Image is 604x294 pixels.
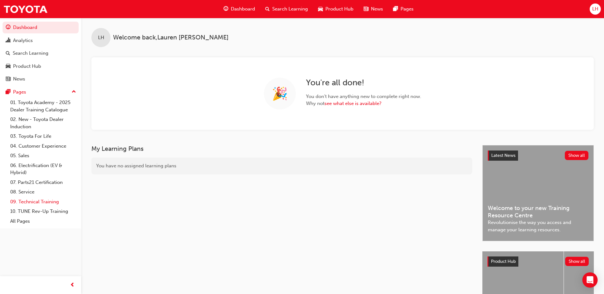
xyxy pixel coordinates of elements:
[487,256,589,267] a: Product HubShow all
[272,5,308,13] span: Search Learning
[582,272,598,288] div: Open Intercom Messenger
[393,5,398,13] span: pages-icon
[3,35,79,46] a: Analytics
[13,63,41,70] div: Product Hub
[482,145,594,241] a: Latest NewsShow allWelcome to your new Training Resource CentreRevolutionise the way you access a...
[91,145,472,152] h3: My Learning Plans
[6,89,11,95] span: pages-icon
[8,131,79,141] a: 03. Toyota For Life
[565,257,589,266] button: Show all
[565,151,589,160] button: Show all
[218,3,260,16] a: guage-iconDashboard
[3,86,79,98] button: Pages
[8,151,79,161] a: 05. Sales
[306,100,421,107] span: Why not
[318,5,323,13] span: car-icon
[8,141,79,151] a: 04. Customer Experience
[70,281,75,289] span: prev-icon
[231,5,255,13] span: Dashboard
[8,115,79,131] a: 02. New - Toyota Dealer Induction
[306,78,421,88] h2: You ' re all done!
[8,216,79,226] a: All Pages
[13,50,48,57] div: Search Learning
[6,38,11,44] span: chart-icon
[13,75,25,83] div: News
[91,157,472,174] div: You have no assigned learning plans
[388,3,419,16] a: pages-iconPages
[491,259,516,264] span: Product Hub
[3,20,79,86] button: DashboardAnalyticsSearch LearningProduct HubNews
[13,88,26,96] div: Pages
[306,93,421,100] span: You don ' t have anything new to complete right now.
[6,51,10,56] span: search-icon
[590,3,601,15] button: LH
[8,178,79,187] a: 07. Parts21 Certification
[401,5,414,13] span: Pages
[3,73,79,85] a: News
[6,64,11,69] span: car-icon
[324,101,381,106] a: see what else is available?
[224,5,228,13] span: guage-icon
[8,98,79,115] a: 01. Toyota Academy - 2025 Dealer Training Catalogue
[359,3,388,16] a: news-iconNews
[8,161,79,178] a: 06. Electrification (EV & Hybrid)
[488,150,588,161] a: Latest NewsShow all
[491,153,515,158] span: Latest News
[260,3,313,16] a: search-iconSearch Learning
[6,76,11,82] span: news-icon
[3,22,79,33] a: Dashboard
[488,219,588,233] span: Revolutionise the way you access and manage your learning resources.
[371,5,383,13] span: News
[3,47,79,59] a: Search Learning
[313,3,359,16] a: car-iconProduct Hub
[3,60,79,72] a: Product Hub
[3,2,48,16] img: Trak
[113,34,229,41] span: Welcome back , Lauren [PERSON_NAME]
[364,5,368,13] span: news-icon
[13,37,33,44] div: Analytics
[272,90,288,97] span: 🎉
[98,34,104,41] span: LH
[8,187,79,197] a: 08. Service
[6,25,11,31] span: guage-icon
[72,88,76,96] span: up-icon
[8,206,79,216] a: 10. TUNE Rev-Up Training
[488,205,588,219] span: Welcome to your new Training Resource Centre
[8,197,79,207] a: 09. Technical Training
[592,5,598,13] span: LH
[265,5,270,13] span: search-icon
[325,5,353,13] span: Product Hub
